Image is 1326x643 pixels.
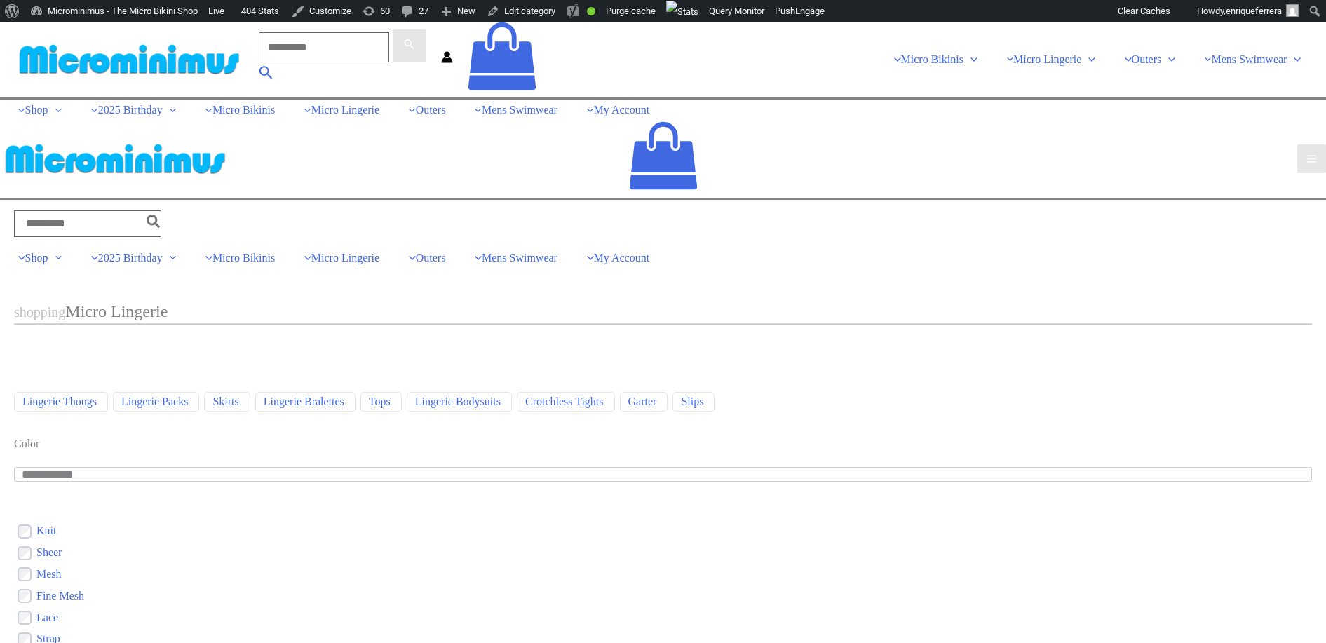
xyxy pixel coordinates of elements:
[1013,53,1081,65] span: Micro Lingerie
[876,49,1312,70] nav: Site Navigation
[415,395,501,410] a: Lingerie Bodysuits
[525,395,604,410] a: Crotchless Tights
[187,248,286,269] a: Micro Bikinis
[1161,53,1175,65] span: Menu Toggle
[25,104,48,116] span: Shop
[369,395,391,410] a: Tops
[73,100,187,121] a: 2025 BirthdayMenu ToggleMenu Toggle
[901,53,963,65] span: Micro Bikinis
[594,104,650,116] span: My Account
[264,395,344,410] a: Lingerie Bralettes
[98,104,163,116] span: 2025 Birthday
[456,248,569,269] a: Mens Swimwear
[163,252,177,264] span: Menu Toggle
[1287,53,1301,65] span: Menu Toggle
[14,467,1312,482] select: wpc-taxonomy-pa_color-745982
[14,43,245,75] img: MM SHOP LOGO FLAT
[48,252,62,264] span: Menu Toggle
[569,100,661,121] a: My Account
[482,104,557,116] span: Mens Swimwear
[36,611,58,625] a: Lace
[441,53,453,65] a: Account icon link
[989,49,1107,70] a: Micro LingerieMenu ToggleMenu Toggle
[416,252,446,264] span: Outers
[681,395,703,410] a: Slips
[259,32,389,62] input: Search Submit
[187,100,286,121] a: Micro Bikinis
[1132,53,1162,65] span: Outers
[259,67,273,83] a: Search icon link
[482,252,557,264] span: Mens Swimwear
[121,395,189,410] a: Lingerie Packs
[1081,53,1095,65] span: Menu Toggle
[25,252,48,264] span: Shop
[311,104,379,116] span: Micro Lingerie
[48,104,62,116] span: Menu Toggle
[392,29,427,62] button: Search Submit
[666,1,698,23] img: Views over 48 hours. Click for more Jetpack Stats.
[14,304,65,320] span: shopping
[98,252,163,264] span: 2025 Birthday
[1226,6,1282,16] span: enriqueferrera
[1186,49,1312,70] a: Mens SwimwearMenu ToggleMenu Toggle
[22,395,97,410] a: Lingerie Thongs
[391,100,456,121] a: Outers
[467,21,537,98] a: View Shopping Cart, 10 items
[311,252,379,264] span: Micro Lingerie
[1211,53,1287,65] span: Mens Swimwear
[416,104,446,116] span: Outers
[594,252,650,264] span: My Account
[286,100,391,121] a: Micro Lingerie
[36,524,56,539] a: Knit
[147,210,161,237] button: Search
[212,395,238,410] a: Skirts
[36,589,84,604] a: Fine Mesh
[73,248,187,269] a: 2025 BirthdayMenu ToggleMenu Toggle
[36,546,62,560] a: Sheer
[628,121,698,198] a: View Shopping Cart, 10 items
[456,100,569,121] a: Mens Swimwear
[963,53,977,65] span: Menu Toggle
[876,49,989,70] a: Micro BikinisMenu ToggleMenu Toggle
[14,300,1312,324] h3: Micro Lingerie
[587,7,595,15] div: Good
[628,395,657,410] a: Garter
[1107,49,1186,70] a: OutersMenu ToggleMenu Toggle
[212,104,275,116] span: Micro Bikinis
[286,248,391,269] a: Micro Lingerie
[14,435,1312,452] div: Color
[569,248,661,269] a: My Account
[36,567,62,582] a: Mesh
[391,248,456,269] a: Outers
[212,252,275,264] span: Micro Bikinis
[163,104,177,116] span: Menu Toggle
